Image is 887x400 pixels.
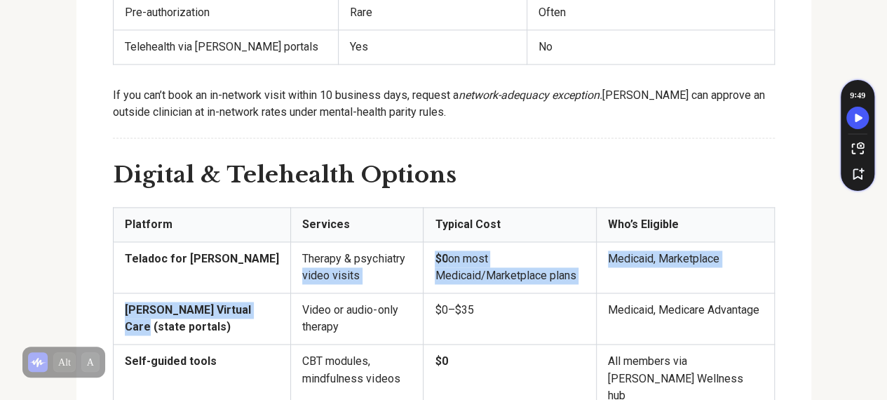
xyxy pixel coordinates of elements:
[113,207,291,241] th: Platform
[459,88,602,102] em: network-adequacy exception.
[435,354,447,368] strong: $0
[338,29,527,64] td: Yes
[435,252,447,265] strong: $0
[597,293,775,344] td: Medicaid, Medicare Advantage
[424,293,597,344] td: $0–$35
[113,161,775,190] h3: Digital & Telehealth Options
[291,207,424,241] th: Services
[291,241,424,293] td: Therapy & psychiatry video visits
[527,29,774,64] td: No
[597,241,775,293] td: Medicaid, Marketplace
[113,87,775,121] p: If you can’t book an in-network visit within 10 business days, request a [PERSON_NAME] can approv...
[597,207,775,241] th: Who’s Eligible
[424,207,597,241] th: Typical Cost
[125,303,251,333] strong: [PERSON_NAME] Virtual Care (state portals)
[113,29,338,64] td: Telehealth via [PERSON_NAME] portals
[424,241,597,293] td: on most Medicaid/Marketplace plans
[291,293,424,344] td: Video or audio-only therapy
[125,252,279,265] strong: Teladoc for [PERSON_NAME]
[125,354,217,368] strong: Self-guided tools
